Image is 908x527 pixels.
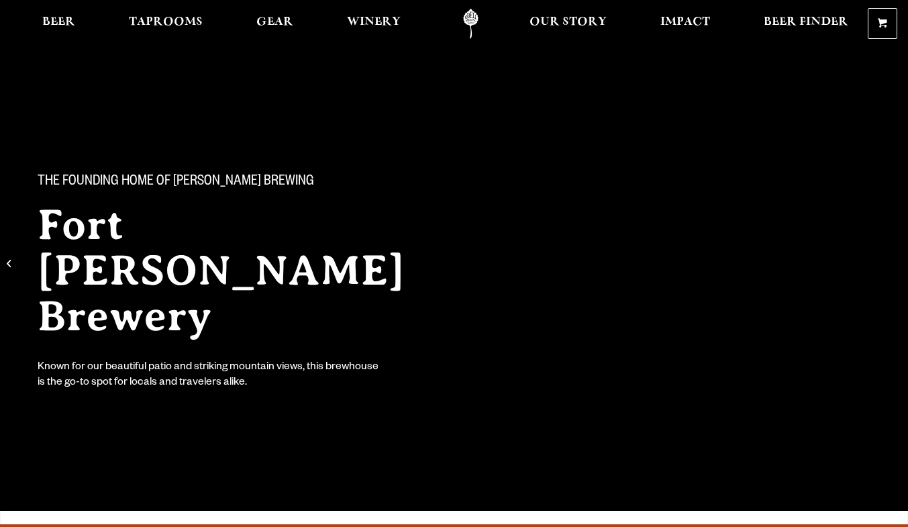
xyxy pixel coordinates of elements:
span: Gear [256,17,293,28]
div: Known for our beautiful patio and striking mountain views, this brewhouse is the go-to spot for l... [38,361,381,391]
span: Taprooms [129,17,203,28]
a: Our Story [521,9,615,39]
span: Winery [347,17,401,28]
span: Our Story [529,17,607,28]
a: Odell Home [446,9,496,39]
a: Beer [34,9,84,39]
a: Impact [652,9,719,39]
a: Taprooms [120,9,211,39]
a: Gear [248,9,302,39]
a: Beer Finder [755,9,857,39]
span: Impact [660,17,710,28]
h2: Fort [PERSON_NAME] Brewery [38,202,456,339]
span: Beer [42,17,75,28]
span: The Founding Home of [PERSON_NAME] Brewing [38,174,314,191]
a: Winery [338,9,409,39]
span: Beer Finder [764,17,848,28]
